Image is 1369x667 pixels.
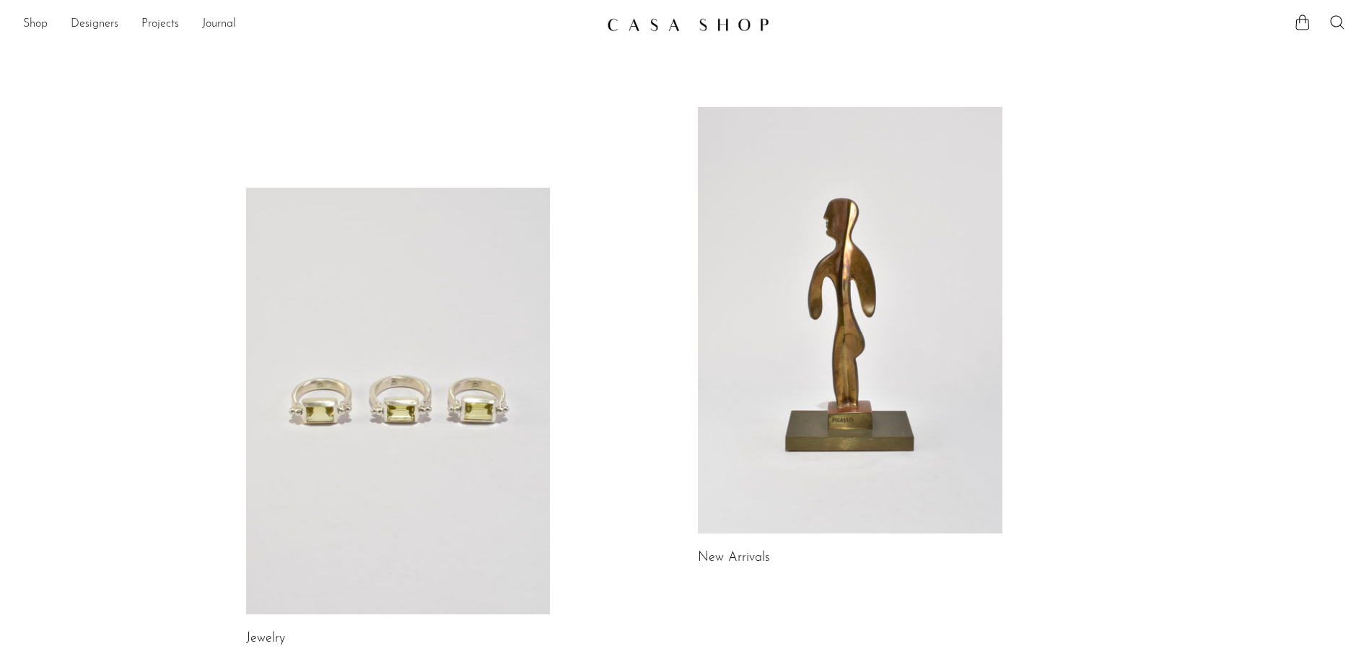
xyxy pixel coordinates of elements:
[23,12,595,37] nav: Desktop navigation
[246,632,285,645] a: Jewelry
[23,12,595,37] ul: NEW HEADER MENU
[141,15,179,34] a: Projects
[202,15,236,34] a: Journal
[23,15,48,34] a: Shop
[698,552,770,564] a: New Arrivals
[71,15,118,34] a: Designers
